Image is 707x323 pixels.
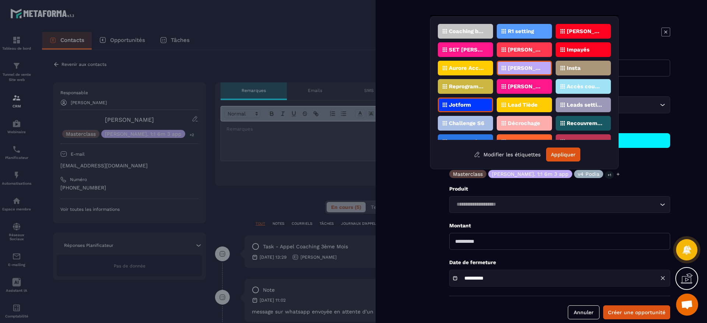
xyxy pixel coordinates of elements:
p: [PERSON_NAME] [567,29,602,34]
p: Aucunes données [449,139,485,144]
p: Montant [449,222,670,229]
p: Produit [449,185,670,192]
p: Impayés [567,47,590,52]
p: Décrochage [508,121,540,126]
p: [PERSON_NAME]. 1:1 6m 3app [508,47,544,52]
p: Aurore Acc. 1:1 6m 3app. [449,65,485,71]
button: Modifier les étiquettes [468,148,546,161]
input: Search for option [454,200,658,209]
p: [PERSON_NAME]. 1:1 6m 3 app [492,171,569,177]
p: R1 setting [508,29,534,34]
p: Leads setting [567,102,602,107]
p: SET [PERSON_NAME] [449,47,485,52]
p: Masterclass [453,171,483,177]
p: SET Manon [567,139,597,144]
p: Reprogrammé [449,84,485,89]
p: v4 Podia [578,171,599,177]
p: Challenge S6 [449,121,484,126]
button: Créer une opportunité [603,305,670,319]
p: [PERSON_NAME]. 1:1 6m 3app. [508,84,544,89]
p: R2 [508,139,515,144]
div: Ouvrir le chat [676,294,698,316]
p: +1 [605,171,614,179]
div: Search for option [449,196,670,213]
p: Accès coupés ✖️ [567,84,602,89]
p: Insta [567,65,581,71]
p: Recouvrement [567,121,602,126]
button: Annuler [568,305,599,319]
p: Lead Tiède [508,102,538,107]
p: [PERSON_NAME]. 1:1 6m 3 app [508,65,544,71]
p: Jotform [449,102,471,107]
button: Appliquer [546,148,580,161]
p: Date de fermeture [449,259,670,266]
p: Coaching book [449,29,485,34]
